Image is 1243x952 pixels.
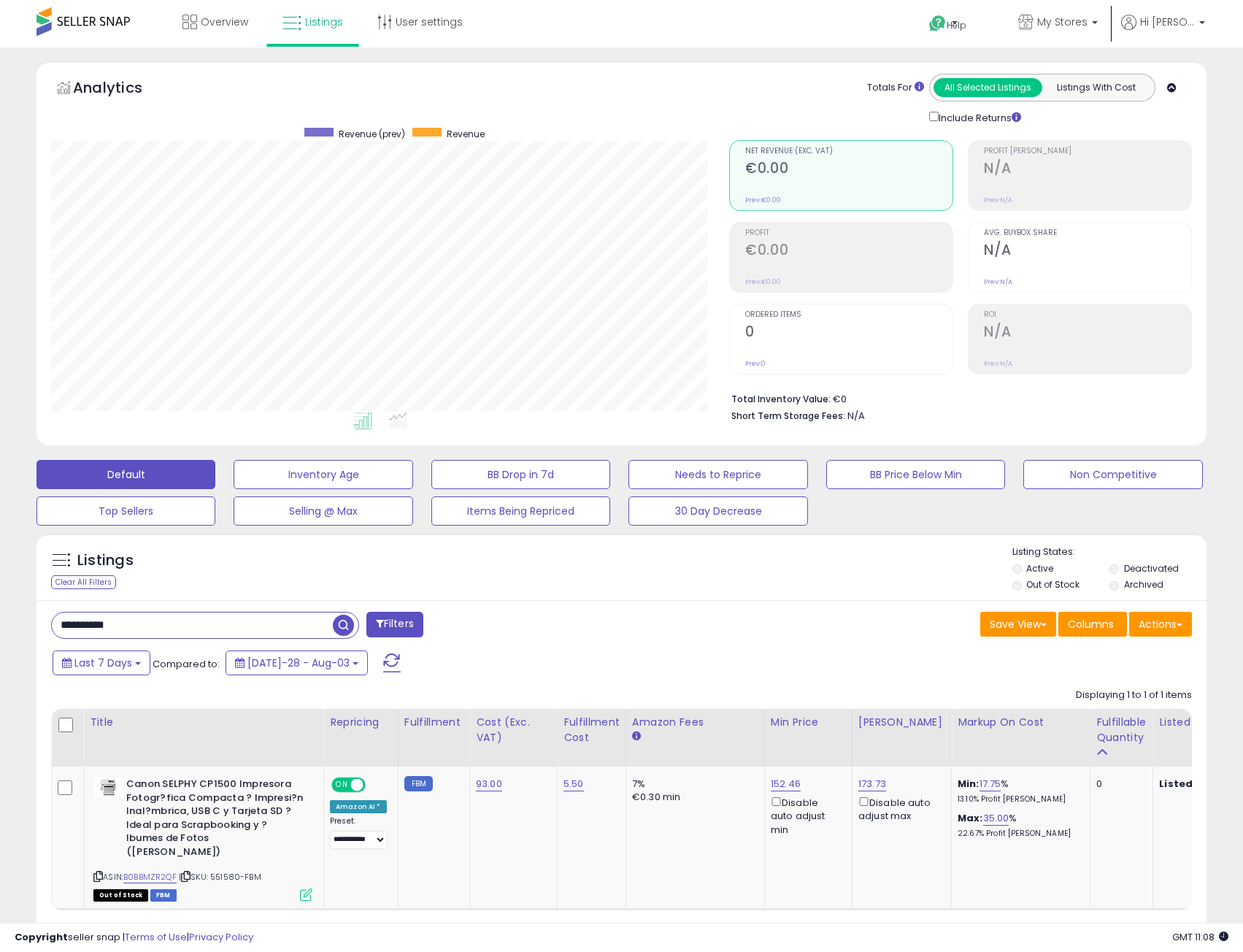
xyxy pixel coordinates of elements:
[476,715,551,745] div: Cost (Exc. VAT)
[93,778,312,899] div: ASIN:
[1124,562,1179,575] label: Deactivated
[77,550,134,571] h5: Listings
[1023,460,1202,489] button: Non Competitive
[15,930,68,944] strong: Copyright
[234,496,412,526] button: Selling @ Max
[1159,777,1225,791] b: Listed Price:
[366,612,423,637] button: Filters
[745,196,781,204] small: Prev: €0.00
[984,277,1012,286] small: Prev: N/A
[90,715,318,730] div: Title
[771,715,846,730] div: Min Price
[247,656,350,670] span: [DATE]-28 - Aug-03
[958,811,983,825] b: Max:
[404,715,463,730] div: Fulfillment
[201,15,248,29] span: Overview
[934,78,1042,97] button: All Selected Listings
[745,311,953,319] span: Ordered Items
[958,812,1079,839] div: %
[126,778,304,862] b: Canon SELPHY CP1500 Impresora Fotogr?fica Compacta ? Impresi?n Inal?mbrica, USB C y Tarjeta SD ? ...
[826,460,1005,489] button: BB Price Below Min
[731,389,1181,407] li: €0
[53,650,150,675] button: Last 7 Days
[1124,578,1163,591] label: Archived
[150,889,177,902] span: FBM
[179,871,261,883] span: | SKU: 551580-FBM
[1129,612,1192,637] button: Actions
[93,889,148,902] span: All listings that are currently out of stock and unavailable for purchase on Amazon
[125,930,187,944] a: Terms of Use
[1012,545,1207,559] p: Listing States:
[330,715,392,730] div: Repricing
[928,15,947,33] i: Get Help
[867,81,924,95] div: Totals For
[917,4,995,47] a: Help
[1140,15,1195,29] span: Hi [PERSON_NAME]
[731,410,845,422] b: Short Term Storage Fees:
[1042,78,1150,97] button: Listings With Cost
[958,794,1079,805] p: 13.10% Profit [PERSON_NAME]
[858,794,940,823] div: Disable auto adjust max
[15,931,253,945] div: seller snap | |
[74,656,132,670] span: Last 7 Days
[93,778,123,797] img: 31yszWOfsML._SL40_.jpg
[563,777,584,791] a: 5.50
[628,460,807,489] button: Needs to Reprice
[51,575,116,589] div: Clear All Filters
[333,779,351,791] span: ON
[984,147,1191,156] span: Profit [PERSON_NAME]
[431,460,610,489] button: BB Drop in 7d
[153,657,220,671] span: Compared to:
[363,779,387,791] span: OFF
[1058,612,1127,637] button: Columns
[745,359,766,368] small: Prev: 0
[36,496,215,526] button: Top Sellers
[745,229,953,237] span: Profit
[980,612,1056,637] button: Save View
[745,277,781,286] small: Prev: €0.00
[958,715,1084,730] div: Markup on Cost
[983,811,1009,826] a: 35.00
[447,128,485,140] span: Revenue
[771,777,801,791] a: 152.46
[1172,930,1228,944] span: 2025-08-11 11:08 GMT
[1026,562,1053,575] label: Active
[947,19,966,31] span: Help
[36,460,215,489] button: Default
[1037,15,1088,29] span: My Stores
[234,460,412,489] button: Inventory Age
[984,359,1012,368] small: Prev: N/A
[1096,778,1142,791] div: 0
[1096,715,1147,745] div: Fulfillable Quantity
[330,816,387,849] div: Preset:
[984,229,1191,237] span: Avg. Buybox Share
[952,709,1090,767] th: The percentage added to the cost of goods (COGS) that forms the calculator for Min & Max prices.
[632,715,758,730] div: Amazon Fees
[745,323,953,343] h2: 0
[858,777,886,791] a: 173.73
[984,311,1191,319] span: ROI
[847,409,865,423] span: N/A
[431,496,610,526] button: Items Being Repriced
[984,196,1012,204] small: Prev: N/A
[958,777,980,791] b: Min:
[73,77,171,101] h5: Analytics
[984,242,1191,261] h2: N/A
[226,650,368,675] button: [DATE]-28 - Aug-03
[918,109,1039,126] div: Include Returns
[1076,688,1192,702] div: Displaying 1 to 1 of 1 items
[563,715,620,745] div: Fulfillment Cost
[1068,617,1114,632] span: Columns
[984,160,1191,180] h2: N/A
[339,128,405,140] span: Revenue (prev)
[771,794,841,837] div: Disable auto adjust min
[628,496,807,526] button: 30 Day Decrease
[404,776,433,791] small: FBM
[958,778,1079,805] div: %
[731,393,831,405] b: Total Inventory Value:
[330,800,387,813] div: Amazon AI *
[632,730,641,743] small: Amazon Fees.
[745,160,953,180] h2: €0.00
[1026,578,1080,591] label: Out of Stock
[632,778,753,791] div: 7%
